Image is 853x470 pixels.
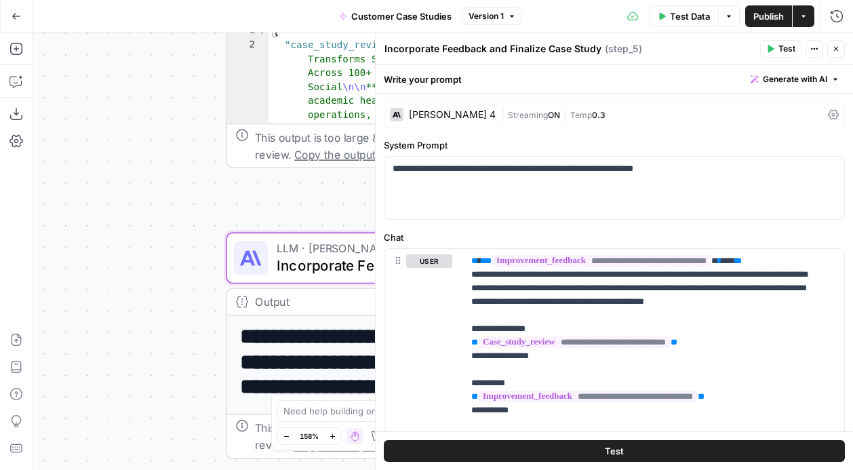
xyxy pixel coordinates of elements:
span: ( step_5 ) [605,42,642,56]
span: Publish [753,9,784,23]
div: This output is too large & has been abbreviated for review. to view the full content. [255,419,548,453]
div: [PERSON_NAME] 4 [409,110,496,119]
button: Generate with AI [745,71,845,88]
div: LLM · [PERSON_NAME] 4Incorporate Feedback and Finalize Case StudyStep 5Output**** **** **** **** ... [226,233,557,459]
span: LLM · [PERSON_NAME] 4 [277,240,499,257]
div: This output is too large & has been abbreviated for review. to view the full content. [255,129,548,163]
label: Chat [384,231,845,244]
textarea: Incorporate Feedback and Finalize Case Study [384,42,601,56]
span: Incorporate Feedback and Finalize Case Study [277,255,499,277]
span: | [560,107,570,121]
div: Write your prompt [376,65,853,93]
span: | [501,107,508,121]
span: 0.3 [592,110,606,120]
button: Test [384,440,845,462]
span: Streaming [508,110,548,120]
div: Output [255,293,498,310]
span: Temp [570,110,592,120]
label: System Prompt [384,138,845,152]
button: Publish [745,5,792,27]
span: Copy the output [294,148,376,161]
div: 1 [227,25,269,39]
button: Test Data [649,5,718,27]
span: Test Data [670,9,710,23]
span: Version 1 [469,10,504,22]
span: Copy the output [294,439,376,452]
span: Toggle code folding, rows 1 through 3 [256,25,268,39]
span: Test [605,444,624,458]
button: Test [760,40,801,58]
button: Version 1 [462,7,522,25]
span: ON [548,110,560,120]
button: Customer Case Studies [331,5,460,27]
span: Customer Case Studies [351,9,452,23]
span: Generate with AI [763,73,827,85]
button: user [406,254,452,268]
span: Test [778,43,795,55]
span: 158% [300,431,319,442]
